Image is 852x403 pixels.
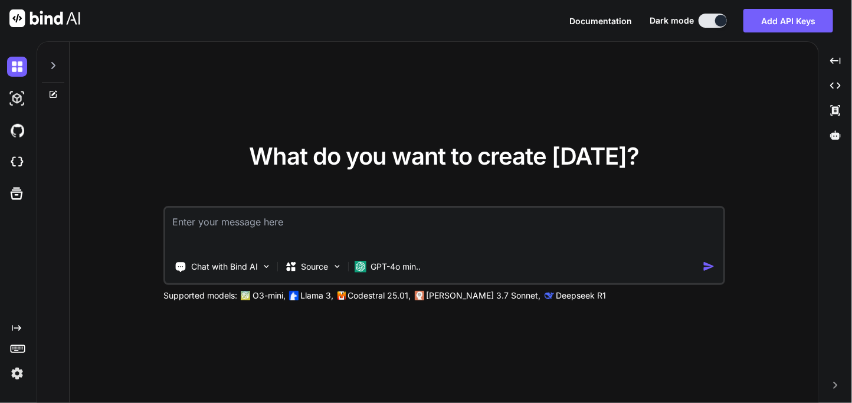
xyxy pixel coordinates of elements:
[545,291,554,300] img: claude
[569,16,632,26] span: Documentation
[261,261,271,271] img: Pick Tools
[371,261,421,273] p: GPT-4o min..
[743,9,833,32] button: Add API Keys
[7,89,27,109] img: darkAi-studio
[569,15,632,27] button: Documentation
[650,15,694,27] span: Dark mode
[302,261,329,273] p: Source
[191,261,258,273] p: Chat with Bind AI
[427,290,541,302] p: [PERSON_NAME] 3.7 Sonnet,
[348,290,411,302] p: Codestral 25.01,
[241,291,250,300] img: GPT-4
[253,290,286,302] p: O3-mini,
[332,261,342,271] img: Pick Models
[415,291,424,300] img: claude
[7,120,27,140] img: githubDark
[337,291,346,300] img: Mistral-AI
[7,152,27,172] img: cloudideIcon
[289,291,299,300] img: Llama2
[249,142,639,171] span: What do you want to create [DATE]?
[7,363,27,384] img: settings
[556,290,607,302] p: Deepseek R1
[7,57,27,77] img: darkChat
[9,9,80,27] img: Bind AI
[355,261,366,273] img: GPT-4o mini
[301,290,334,302] p: Llama 3,
[163,290,237,302] p: Supported models:
[703,260,715,273] img: icon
